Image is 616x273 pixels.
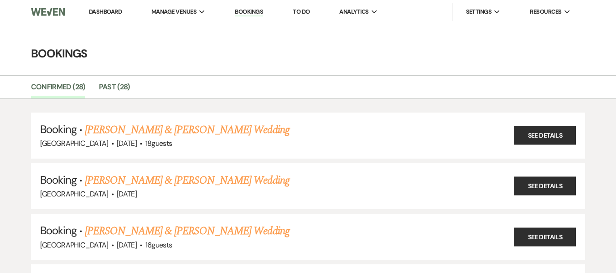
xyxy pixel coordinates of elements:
[85,122,289,138] a: [PERSON_NAME] & [PERSON_NAME] Wedding
[466,7,492,16] span: Settings
[117,139,137,148] span: [DATE]
[151,7,197,16] span: Manage Venues
[235,8,263,16] a: Bookings
[40,139,109,148] span: [GEOGRAPHIC_DATA]
[514,126,576,145] a: See Details
[117,240,137,250] span: [DATE]
[293,8,310,15] a: To Do
[99,81,130,98] a: Past (28)
[85,172,289,189] a: [PERSON_NAME] & [PERSON_NAME] Wedding
[31,81,85,98] a: Confirmed (28)
[514,177,576,196] a: See Details
[117,189,137,199] span: [DATE]
[40,173,77,187] span: Booking
[89,8,122,15] a: Dashboard
[40,240,109,250] span: [GEOGRAPHIC_DATA]
[145,240,172,250] span: 16 guests
[40,223,77,237] span: Booking
[40,122,77,136] span: Booking
[339,7,368,16] span: Analytics
[40,189,109,199] span: [GEOGRAPHIC_DATA]
[530,7,561,16] span: Resources
[85,223,289,239] a: [PERSON_NAME] & [PERSON_NAME] Wedding
[145,139,172,148] span: 18 guests
[31,2,65,21] img: Weven Logo
[514,227,576,246] a: See Details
